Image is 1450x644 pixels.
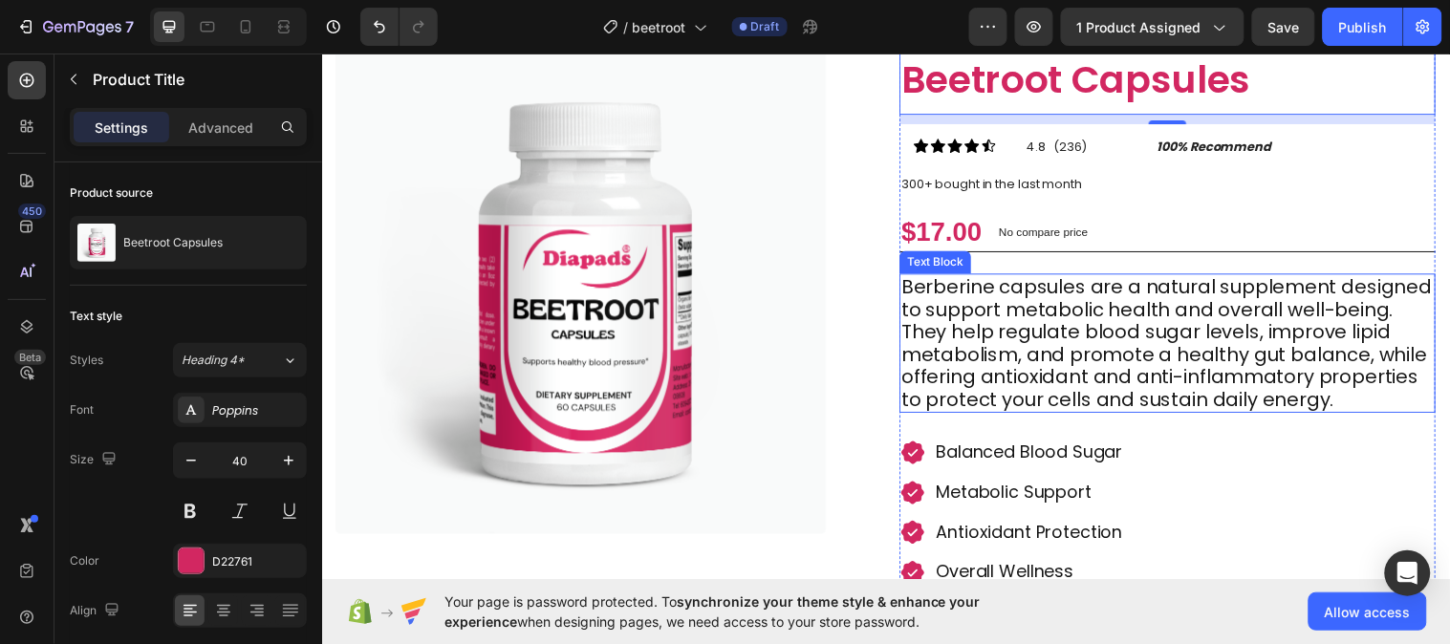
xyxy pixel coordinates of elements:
[1339,17,1387,37] div: Publish
[1325,602,1411,622] span: Allow access
[1077,17,1201,37] span: 1 product assigned
[182,352,245,369] span: Heading 4*
[588,163,674,202] div: $17.00
[212,402,302,419] div: Poppins
[625,391,814,421] p: Balanced Blood Sugar
[1323,8,1403,46] button: Publish
[1385,550,1431,596] div: Open Intercom Messenger
[70,308,122,325] div: Text style
[18,204,46,219] div: 450
[444,593,981,630] span: synchronize your theme style & enhance your experience
[93,68,299,91] p: Product Title
[14,350,46,365] div: Beta
[77,224,116,262] img: product feature img
[360,8,438,46] div: Undo/Redo
[70,552,99,569] div: Color
[321,53,1450,579] iframe: Design area
[1309,592,1427,631] button: Allow access
[590,226,1131,364] p: Berberine capsules are a natural supplement designed to support metabolic health and overall well...
[633,17,686,37] span: beetroot
[70,184,153,202] div: Product source
[850,89,965,105] p: 100% Recommend
[212,553,302,570] div: D22761
[590,126,1131,142] p: 300+ bought in the last month
[1252,8,1315,46] button: Save
[123,236,223,249] p: Beetroot Capsules
[173,343,307,377] button: Heading 4*
[751,18,780,35] span: Draft
[1061,8,1244,46] button: 1 product assigned
[1268,19,1300,35] span: Save
[717,89,779,105] p: 4.8 (236)
[624,17,629,37] span: /
[70,447,120,473] div: Size
[625,432,814,462] p: Metabolic Support
[8,8,142,46] button: 7
[70,598,123,624] div: Align
[444,591,1055,632] span: Your page is password protected. To when designing pages, we need access to your store password.
[70,352,103,369] div: Styles
[70,401,94,419] div: Font
[125,15,134,38] p: 7
[625,472,814,503] p: Antioxidant Protection
[188,118,253,138] p: Advanced
[95,118,148,138] p: Settings
[625,512,814,543] p: Overall Wellness
[592,204,657,222] div: Text Block
[689,177,780,188] p: No compare price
